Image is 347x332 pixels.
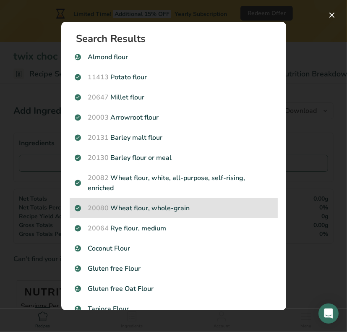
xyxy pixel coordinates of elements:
[76,34,278,44] h1: Search Results
[75,203,273,213] p: Wheat flour, whole-grain
[75,112,273,123] p: Arrowroot flour
[318,303,339,324] div: Open Intercom Messenger
[88,73,109,82] span: 11413
[88,153,109,162] span: 20130
[75,304,273,314] p: Tapioca Flour
[75,92,273,102] p: Millet flour
[75,264,273,274] p: Gluten free Flour
[75,243,273,254] p: Coconut Flour
[88,224,109,233] span: 20064
[88,113,109,122] span: 20003
[88,204,109,213] span: 20080
[88,173,109,183] span: 20082
[75,72,273,82] p: Potato flour
[75,284,273,294] p: Gluten free Oat Flour
[88,133,109,142] span: 20131
[75,52,273,62] p: Almond flour
[75,153,273,163] p: Barley flour or meal
[75,223,273,233] p: Rye flour, medium
[75,173,273,193] p: Wheat flour, white, all-purpose, self-rising, enriched
[75,133,273,143] p: Barley malt flour
[88,93,109,102] span: 20647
